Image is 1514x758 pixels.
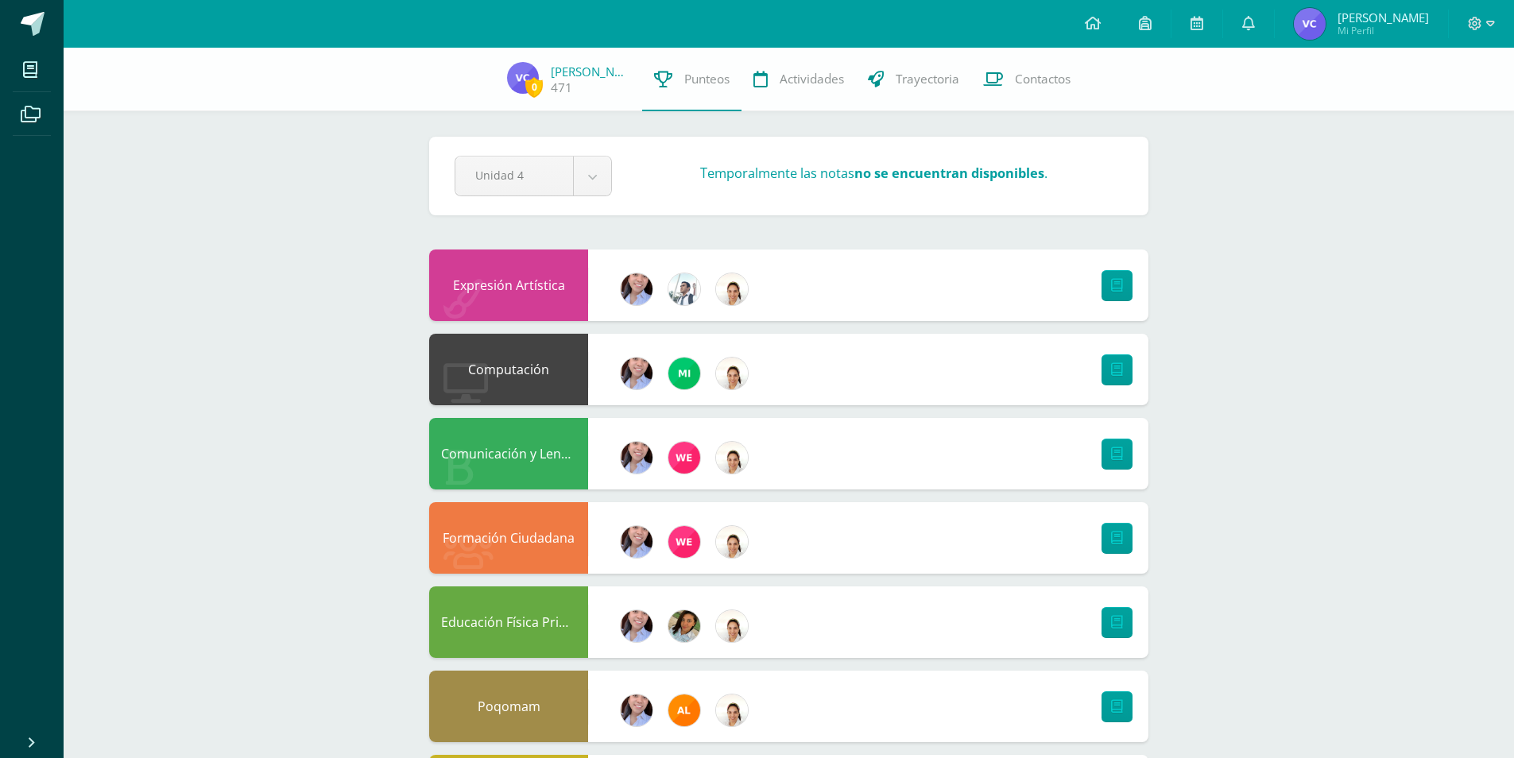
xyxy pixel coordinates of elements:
[668,442,700,474] img: 1afdaeadb61b284748ee0dfc3418f35d.png
[429,418,588,489] div: Comunicación y Lenguaje
[716,526,748,558] img: 1b1251ea9f444567f905a481f694c0cf.png
[700,164,1047,182] h3: Temporalmente las notas .
[856,48,971,111] a: Trayectoria
[621,694,652,726] img: f40ab776e133598a06cc6745553dbff1.png
[780,71,844,87] span: Actividades
[716,358,748,389] img: 1b1251ea9f444567f905a481f694c0cf.png
[551,64,630,79] a: [PERSON_NAME]
[429,502,588,574] div: Formación Ciudadana
[668,610,700,642] img: 3055c1b9d69ad209e7f289f48a88af9f.png
[429,671,588,742] div: Poqomam
[551,79,572,96] a: 471
[475,157,553,194] span: Unidad 4
[429,586,588,658] div: Educación Física Primaria
[1338,10,1429,25] span: [PERSON_NAME]
[429,334,588,405] div: Computación
[621,273,652,305] img: f40ab776e133598a06cc6745553dbff1.png
[668,358,700,389] img: c0bc5b3ae419b3647d5e54388e607386.png
[1294,8,1326,40] img: 9f5f6801ac39d12ffcefb97ee954fa8c.png
[716,273,748,305] img: 1b1251ea9f444567f905a481f694c0cf.png
[668,526,700,558] img: 1afdaeadb61b284748ee0dfc3418f35d.png
[854,164,1044,182] strong: no se encuentran disponibles
[1338,24,1429,37] span: Mi Perfil
[742,48,856,111] a: Actividades
[896,71,959,87] span: Trayectoria
[507,62,539,94] img: 9f5f6801ac39d12ffcefb97ee954fa8c.png
[716,442,748,474] img: 1b1251ea9f444567f905a481f694c0cf.png
[971,48,1082,111] a: Contactos
[621,526,652,558] img: f40ab776e133598a06cc6745553dbff1.png
[642,48,742,111] a: Punteos
[684,71,730,87] span: Punteos
[621,358,652,389] img: f40ab776e133598a06cc6745553dbff1.png
[716,694,748,726] img: 1b1251ea9f444567f905a481f694c0cf.png
[668,273,700,305] img: 51441d6dd36061300e3a4a53edaa07ef.png
[621,610,652,642] img: f40ab776e133598a06cc6745553dbff1.png
[668,694,700,726] img: b67223fa3993a94addc99f06520921b7.png
[455,157,611,195] a: Unidad 4
[1015,71,1071,87] span: Contactos
[429,249,588,321] div: Expresión Artística
[621,442,652,474] img: f40ab776e133598a06cc6745553dbff1.png
[716,610,748,642] img: 1b1251ea9f444567f905a481f694c0cf.png
[525,77,543,97] span: 0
